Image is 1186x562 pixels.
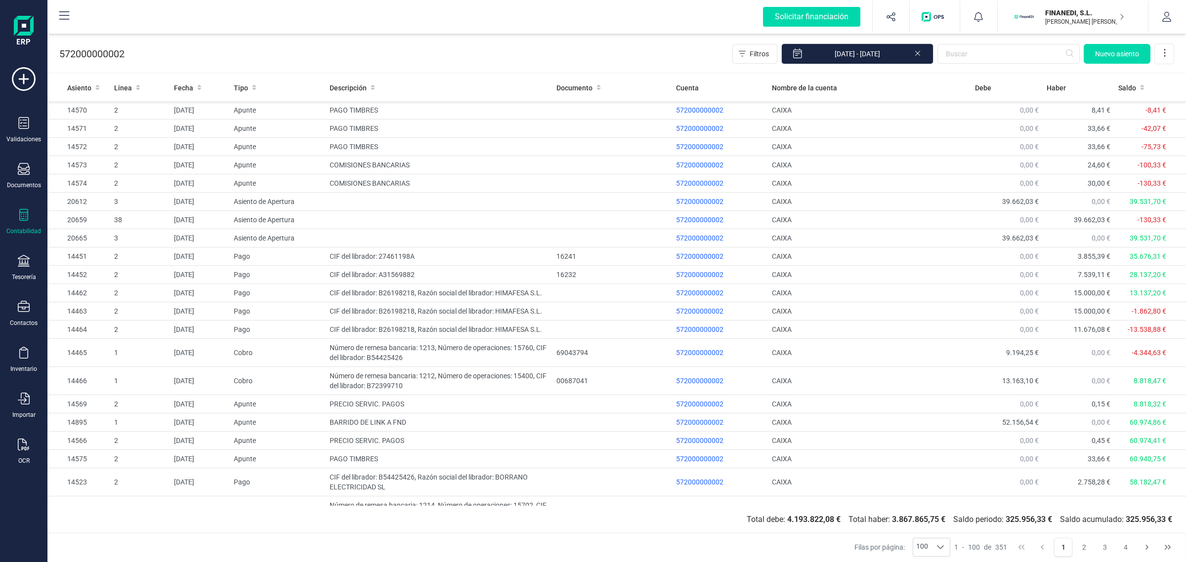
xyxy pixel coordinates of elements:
[1045,8,1124,18] p: FINANEDI, S.L.
[10,319,38,327] div: Contactos
[326,432,552,450] td: PRECIO SERVIC. PAGOS
[1078,478,1110,486] span: 2.758,28 €
[7,181,41,189] div: Documentos
[1006,515,1052,524] b: 325.956,33 €
[1020,307,1039,315] span: 0,00 €
[1088,161,1110,169] span: 24,60 €
[556,270,668,280] div: 16232
[1020,252,1039,260] span: 0,00 €
[1116,538,1135,557] button: Page 4
[768,156,971,174] td: CAIXA
[768,413,971,432] td: CAIXA
[18,457,30,465] div: OCR
[1092,437,1110,444] span: 0,45 €
[47,211,110,229] td: 20659
[1130,437,1166,444] span: 60.974,41 €
[743,514,845,525] span: Total debe:
[47,339,110,367] td: 14465
[326,266,552,284] td: CIF del librador: A31569882
[170,174,230,193] td: [DATE]
[1020,179,1039,187] span: 0,00 €
[676,124,723,132] span: 572000000002
[1092,349,1110,357] span: 0,00 €
[230,266,325,284] td: Pago
[768,339,971,367] td: CAIXA
[1118,83,1136,93] span: Saldo
[768,321,971,339] td: CAIXA
[170,496,230,524] td: [DATE]
[67,83,91,93] span: Asiento
[1020,161,1039,169] span: 0,00 €
[110,450,170,468] td: 2
[110,468,170,496] td: 2
[1010,1,1136,33] button: FIFINANEDI, S.L.[PERSON_NAME] [PERSON_NAME]
[676,377,723,385] span: 572000000002
[787,515,841,524] b: 4.193.822,08 €
[230,432,325,450] td: Apunte
[170,395,230,413] td: [DATE]
[1088,124,1110,132] span: 33,66 €
[110,395,170,413] td: 2
[1020,325,1039,333] span: 0,00 €
[170,450,230,468] td: [DATE]
[676,400,723,408] span: 572000000002
[1033,538,1052,557] button: Previous Page
[1092,234,1110,242] span: 0,00 €
[47,120,110,138] td: 14571
[47,496,110,524] td: 14553
[556,505,668,515] div: 22929541
[954,542,1007,552] div: -
[114,83,132,93] span: Linea
[1142,124,1166,132] span: -42,07 €
[110,211,170,229] td: 38
[768,450,971,468] td: CAIXA
[1132,307,1166,315] span: -1.862,80 €
[949,514,1056,525] span: Saldo periodo:
[1014,6,1035,28] img: FI
[1074,307,1110,315] span: 15.000,00 €
[768,101,971,120] td: CAIXA
[326,138,552,156] td: PAGO TIMBRES
[1020,437,1039,444] span: 0,00 €
[110,367,170,395] td: 1
[1020,124,1039,132] span: 0,00 €
[676,478,723,486] span: 572000000002
[170,101,230,120] td: [DATE]
[1130,198,1166,205] span: 39.531,70 €
[326,321,552,339] td: CIF del librador: B26198218, Razón social del librador: HIMAFESA S.L.
[230,193,325,211] td: Asiento de Apertura
[1088,179,1110,187] span: 30,00 €
[170,229,230,247] td: [DATE]
[1074,216,1110,224] span: 39.662,03 €
[768,193,971,211] td: CAIXA
[47,174,110,193] td: 14574
[732,44,777,64] button: Filtros
[1138,538,1156,557] button: Next Page
[326,120,552,138] td: PAGO TIMBRES
[768,247,971,266] td: CAIXA
[110,156,170,174] td: 2
[975,83,991,93] span: Debe
[230,339,325,367] td: Cobro
[768,211,971,229] td: CAIXA
[326,395,552,413] td: PRECIO SERVIC. PAGOS
[47,138,110,156] td: 14572
[47,229,110,247] td: 20665
[230,247,325,266] td: Pago
[230,174,325,193] td: Apunte
[326,450,552,468] td: PAGO TIMBRES
[230,101,325,120] td: Apunte
[676,418,723,426] span: 572000000002
[1145,106,1166,114] span: -8,41 €
[768,174,971,193] td: CAIXA
[170,156,230,174] td: [DATE]
[676,455,723,463] span: 572000000002
[326,496,552,524] td: Número de remesa bancaria: 1214, Número de operaciones: 15702, CIF del librador: B90143066
[1142,143,1166,151] span: -75,73 €
[1092,400,1110,408] span: 0,15 €
[47,450,110,468] td: 14575
[984,542,991,552] span: de
[6,227,41,235] div: Contabilidad
[110,229,170,247] td: 3
[768,432,971,450] td: CAIXA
